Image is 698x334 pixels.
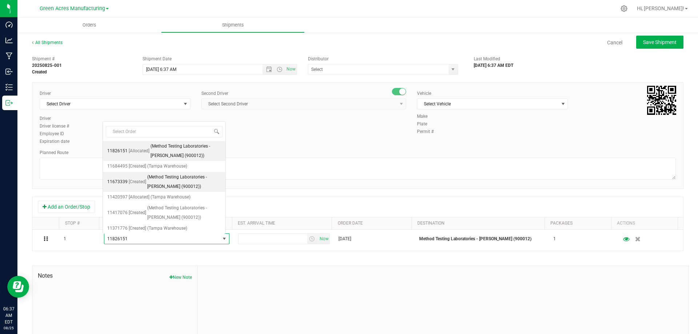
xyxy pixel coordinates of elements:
span: select [181,99,190,109]
span: 1 [64,236,66,242]
img: Scan me! [647,86,676,115]
a: Cancel [607,39,622,46]
label: Shipment Date [143,56,172,62]
span: select [449,64,458,75]
p: 08/25 [3,325,14,331]
span: Shipments [212,22,254,28]
span: select [317,234,329,244]
qrcode: 20250825-001 [647,86,676,115]
p: Method Testing Laboratories - [PERSON_NAME] (900012) [419,236,545,242]
label: Make [417,113,439,120]
span: Notes [38,271,192,280]
a: Destination [417,221,445,226]
span: Orders [73,22,106,28]
span: Shipment # [32,56,132,62]
span: Green Acres Manufacturing [40,5,105,12]
span: [DATE] [338,236,351,242]
span: select [220,234,229,244]
span: [Created] [129,162,146,171]
iframe: Resource center [7,276,29,298]
div: Manage settings [619,5,629,12]
a: Packages [550,221,573,226]
span: (Method Testing Laboratories - [PERSON_NAME] (900012)) [151,142,221,160]
label: Vehicle [417,90,431,97]
span: Set Current date [285,64,297,75]
strong: [DATE] 6:37 AM EDT [474,63,513,68]
span: Select Vehicle [417,99,558,109]
a: Est. arrival time [238,221,275,226]
span: (Method Testing Laboratories - [PERSON_NAME] (900012)) [147,173,221,191]
inline-svg: Manufacturing [5,52,13,60]
button: Add an Order/Stop [38,201,95,213]
span: 11673339 [107,177,128,187]
inline-svg: Analytics [5,37,13,44]
span: (Tampa Warehouse) [147,162,187,171]
inline-svg: Inbound [5,68,13,75]
strong: Created [32,69,47,75]
span: 11826151 [107,236,128,241]
span: [Allocated] [129,146,149,156]
a: Shipments [161,17,305,33]
span: 11420597 [107,193,128,202]
span: Open the time view [273,67,286,72]
span: Hi, [PERSON_NAME]! [637,5,684,11]
label: Second Driver [201,90,228,97]
span: 11684495 [107,162,128,171]
span: Open the date view [263,67,275,72]
span: 11417076 [107,208,128,218]
label: Expiration date [40,138,76,145]
inline-svg: Inventory [5,84,13,91]
strong: 20250825-001 [32,63,62,68]
label: Permit # [417,128,439,135]
inline-svg: Outbound [5,99,13,106]
span: Select Driver [40,99,181,109]
span: select [307,234,318,244]
a: Orders [17,17,161,33]
button: New Note [169,274,192,281]
span: select [558,99,567,109]
span: (Method Testing Laboratories - [PERSON_NAME] (900012)) [147,204,221,222]
a: Stop # [65,221,80,226]
label: Employee ID [40,130,76,137]
p: 06:37 AM EDT [3,306,14,325]
label: Driver [40,115,76,122]
label: Driver [40,90,51,97]
inline-svg: Dashboard [5,21,13,28]
span: 11371776 [107,224,128,233]
span: (Tampa Warehouse) [151,193,190,202]
span: Planned Route [40,150,68,155]
span: 1 [553,236,556,242]
span: 11826151 [107,146,128,156]
label: Distributor [308,56,329,62]
span: [Created] [129,177,146,187]
button: Save Shipment [636,36,683,49]
span: [Allocated] [129,193,149,202]
th: Actions [611,217,678,230]
span: Save Shipment [643,39,677,45]
span: [Created] [129,208,146,218]
label: Driver license # [40,123,76,129]
a: Order date [338,221,363,226]
input: Select [308,64,444,75]
span: (Tampa Warehouse) [147,224,187,233]
a: All Shipments [32,40,63,45]
input: Select Order [106,126,222,137]
label: Last Modified [474,56,500,62]
span: Set Current date [318,234,330,244]
label: Plate [417,121,439,127]
span: [Created] [129,224,146,233]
